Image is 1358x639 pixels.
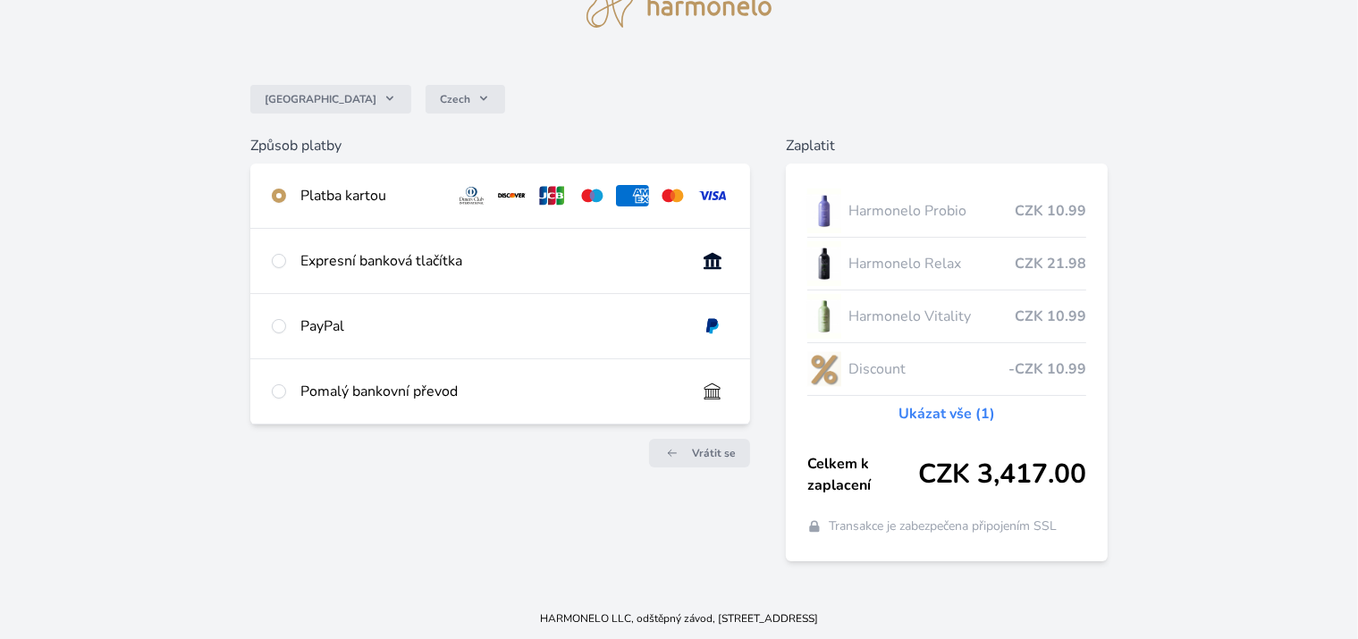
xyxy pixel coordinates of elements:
[848,358,1008,380] span: Discount
[536,185,569,206] img: jcb.svg
[576,185,609,206] img: maestro.svg
[455,185,488,206] img: diners.svg
[807,189,841,233] img: CLEAN_PROBIO_se_stinem_x-lo.jpg
[848,200,1015,222] span: Harmonelo Probio
[649,439,750,467] a: Vrátit se
[300,250,682,272] div: Expresní banková tlačítka
[1015,200,1086,222] span: CZK 10.99
[426,85,505,114] button: Czech
[656,185,689,206] img: mc.svg
[440,92,470,106] span: Czech
[300,185,441,206] div: Platba kartou
[848,306,1015,327] span: Harmonelo Vitality
[807,241,841,286] img: CLEAN_RELAX_se_stinem_x-lo.jpg
[250,135,751,156] h6: Způsob platby
[1015,253,1086,274] span: CZK 21.98
[807,453,918,496] span: Celkem k zaplacení
[692,446,736,460] span: Vrátit se
[848,253,1015,274] span: Harmonelo Relax
[250,85,411,114] button: [GEOGRAPHIC_DATA]
[898,403,995,425] a: Ukázat vše (1)
[696,185,730,206] img: visa.svg
[300,315,682,337] div: PayPal
[495,185,528,206] img: discover.svg
[829,517,1057,535] span: Transakce je zabezpečena připojením SSL
[696,381,730,402] img: bankTransfer_IBAN.svg
[696,315,730,337] img: paypal.svg
[616,185,649,206] img: amex.svg
[918,458,1086,491] span: CZK 3,417.00
[807,294,841,339] img: CLEAN_VITALITY_se_stinem_x-lo.jpg
[696,250,730,272] img: onlineBanking_CZ.svg
[300,381,682,402] div: Pomalý bankovní převod
[807,347,841,391] img: discount-lo.png
[1015,306,1086,327] span: CZK 10.99
[786,135,1108,156] h6: Zaplatit
[265,92,376,106] span: [GEOGRAPHIC_DATA]
[1008,358,1086,380] span: -CZK 10.99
